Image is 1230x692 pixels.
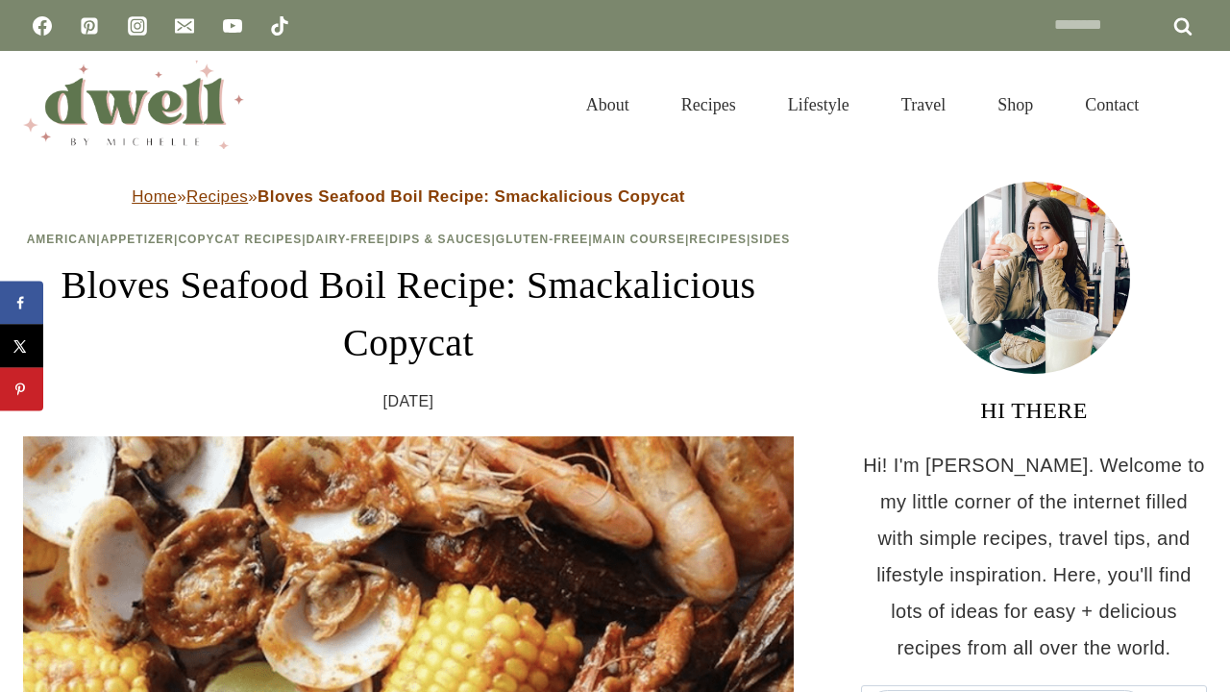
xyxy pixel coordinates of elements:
[1174,88,1207,121] button: View Search Form
[165,7,204,45] a: Email
[560,71,655,138] a: About
[70,7,109,45] a: Pinterest
[750,233,790,246] a: Sides
[307,233,385,246] a: Dairy-Free
[972,71,1059,138] a: Shop
[132,187,177,206] a: Home
[118,7,157,45] a: Instagram
[23,257,794,372] h1: Bloves Seafood Boil Recipe: Smackalicious Copycat
[258,187,685,206] strong: Bloves Seafood Boil Recipe: Smackalicious Copycat
[560,71,1165,138] nav: Primary Navigation
[861,447,1207,666] p: Hi! I'm [PERSON_NAME]. Welcome to my little corner of the internet filled with simple recipes, tr...
[27,233,97,246] a: American
[260,7,299,45] a: TikTok
[689,233,747,246] a: Recipes
[861,393,1207,428] h3: HI THERE
[186,187,248,206] a: Recipes
[762,71,875,138] a: Lifestyle
[655,71,762,138] a: Recipes
[178,233,302,246] a: Copycat Recipes
[213,7,252,45] a: YouTube
[23,61,244,149] img: DWELL by michelle
[27,233,791,246] span: | | | | | | | |
[593,233,685,246] a: Main Course
[383,387,434,416] time: [DATE]
[132,187,685,206] span: » »
[389,233,491,246] a: Dips & Sauces
[496,233,588,246] a: Gluten-Free
[1059,71,1165,138] a: Contact
[101,233,174,246] a: Appetizer
[875,71,972,138] a: Travel
[23,7,61,45] a: Facebook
